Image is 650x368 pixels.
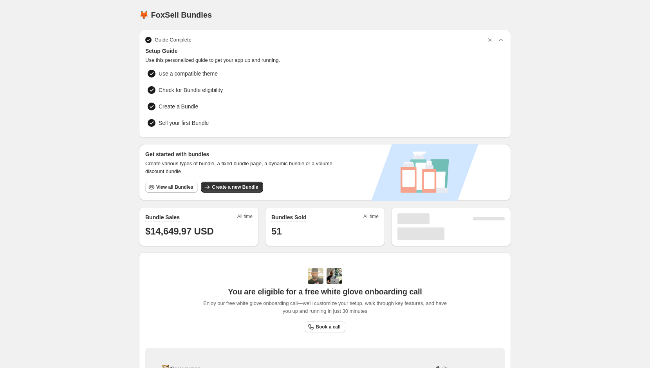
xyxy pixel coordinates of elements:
span: Enjoy our free white glove onboarding call—we'll customize your setup, walk through key features,... [199,299,451,315]
span: Guide Complete [155,36,191,44]
span: Setup Guide [145,47,505,55]
span: You are eligible for a free white glove onboarding call [228,287,422,296]
span: Sell your first Bundle [159,119,209,127]
a: Book a call [305,321,345,332]
span: Book a call [316,324,340,330]
button: Create a new Bundle [201,182,263,193]
h2: Bundles Sold [271,213,306,221]
span: Use a compatible theme [159,70,218,78]
h2: Bundle Sales [145,213,180,221]
img: Adi [308,268,323,284]
span: Create various types of bundle, a fixed bundle page, a dynamic bundle or a volume discount bundle [145,160,340,175]
button: View all Bundles [145,182,198,193]
span: Check for Bundle eligibility [159,86,223,94]
span: Create a Bundle [159,103,198,110]
img: Prakhar [327,268,342,284]
h1: 51 [271,225,379,238]
span: Create a new Bundle [212,184,258,190]
h3: Get started with bundles [145,150,340,158]
span: All time [237,213,253,222]
span: Use this personalized guide to get your app up and running. [145,56,505,64]
h1: 🦊 FoxSell Bundles [139,10,212,20]
span: All time [363,213,379,222]
h1: $14,649.97 USD [145,225,253,238]
span: View all Bundles [156,184,193,190]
